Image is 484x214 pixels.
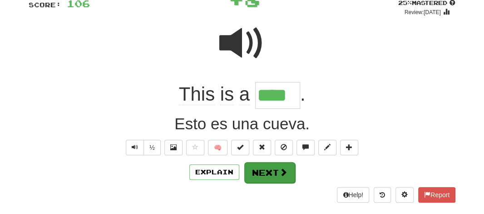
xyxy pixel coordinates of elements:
button: Favorite sentence (alt+f) [186,140,204,155]
button: Ignore sentence (alt+i) [275,140,293,155]
span: Score: [29,1,61,9]
button: Edit sentence (alt+d) [318,140,336,155]
span: . [300,83,306,105]
div: Esto es una cueva. [29,112,455,135]
div: Text-to-speech controls [124,140,161,155]
button: Set this sentence to 100% Mastered (alt+m) [231,140,249,155]
button: Discuss sentence (alt+u) [296,140,315,155]
button: Help! [337,187,369,203]
button: Report [418,187,455,203]
button: Explain [189,164,239,180]
button: Next [244,162,295,183]
button: ½ [143,140,161,155]
button: Show image (alt+x) [164,140,183,155]
span: is [220,83,234,105]
button: Play sentence audio (ctl+space) [126,140,144,155]
button: Round history (alt+y) [374,187,391,203]
button: Add to collection (alt+a) [340,140,358,155]
button: Reset to 0% Mastered (alt+r) [253,140,271,155]
span: a [239,83,250,105]
button: 🧠 [208,140,227,155]
small: Review: [DATE] [405,9,441,15]
span: This [179,83,215,105]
